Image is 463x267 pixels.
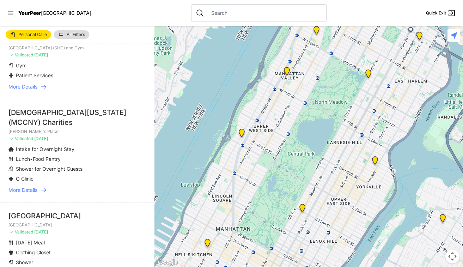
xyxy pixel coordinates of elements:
[18,10,41,16] span: YourPeer
[298,204,307,215] div: Manhattan
[8,83,146,90] a: More Details
[410,18,419,29] div: East Harlem Drop-in Center
[207,10,322,17] input: Search
[33,156,61,162] span: Food Pantry
[8,83,37,90] span: More Details
[8,211,146,221] div: [GEOGRAPHIC_DATA]
[10,52,33,57] span: ✓ Validated
[8,108,146,127] div: [DEMOGRAPHIC_DATA][US_STATE] (MCCNY) Charities
[16,72,53,78] span: Patient Services
[10,136,33,141] span: ✓ Validated
[426,9,456,17] a: Quick Exit
[41,10,91,16] span: [GEOGRAPHIC_DATA]
[445,249,459,263] button: Map camera controls
[54,30,89,39] a: All Filters
[16,156,30,162] span: Lunch
[34,229,48,235] span: [DATE]
[16,239,45,245] span: [DATE] Meal
[426,10,446,16] span: Quick Exit
[16,259,33,265] span: Shower
[6,30,51,39] a: Personal Care
[16,166,83,172] span: Shower for Overnight Guests
[203,239,212,250] div: 9th Avenue Drop-in Center
[18,11,91,15] a: YourPeer[GEOGRAPHIC_DATA]
[156,258,179,267] img: Google
[237,129,246,140] div: Pathways Adult Drop-In Program
[8,187,37,194] span: More Details
[8,222,146,228] p: [GEOGRAPHIC_DATA]
[10,229,33,235] span: ✓ Validated
[371,156,379,168] div: Avenue Church
[282,67,291,78] div: Manhattan
[364,69,373,81] div: Manhattan
[67,32,85,37] span: All Filters
[34,52,48,57] span: [DATE]
[30,156,33,162] span: •
[8,129,146,134] p: [PERSON_NAME]'s Place
[16,249,51,255] span: Clothing Closet
[16,146,74,152] span: Intake for Overnight Stay
[18,32,47,37] span: Personal Care
[34,136,48,141] span: [DATE]
[312,26,321,37] div: The Cathedral Church of St. John the Divine
[156,258,179,267] a: Open this area in Google Maps (opens a new window)
[8,187,146,194] a: More Details
[8,45,146,51] p: [GEOGRAPHIC_DATA] (SHC) and Gym
[415,32,424,43] div: Main Location
[16,62,26,68] span: Gym
[16,176,33,182] span: Q Clinic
